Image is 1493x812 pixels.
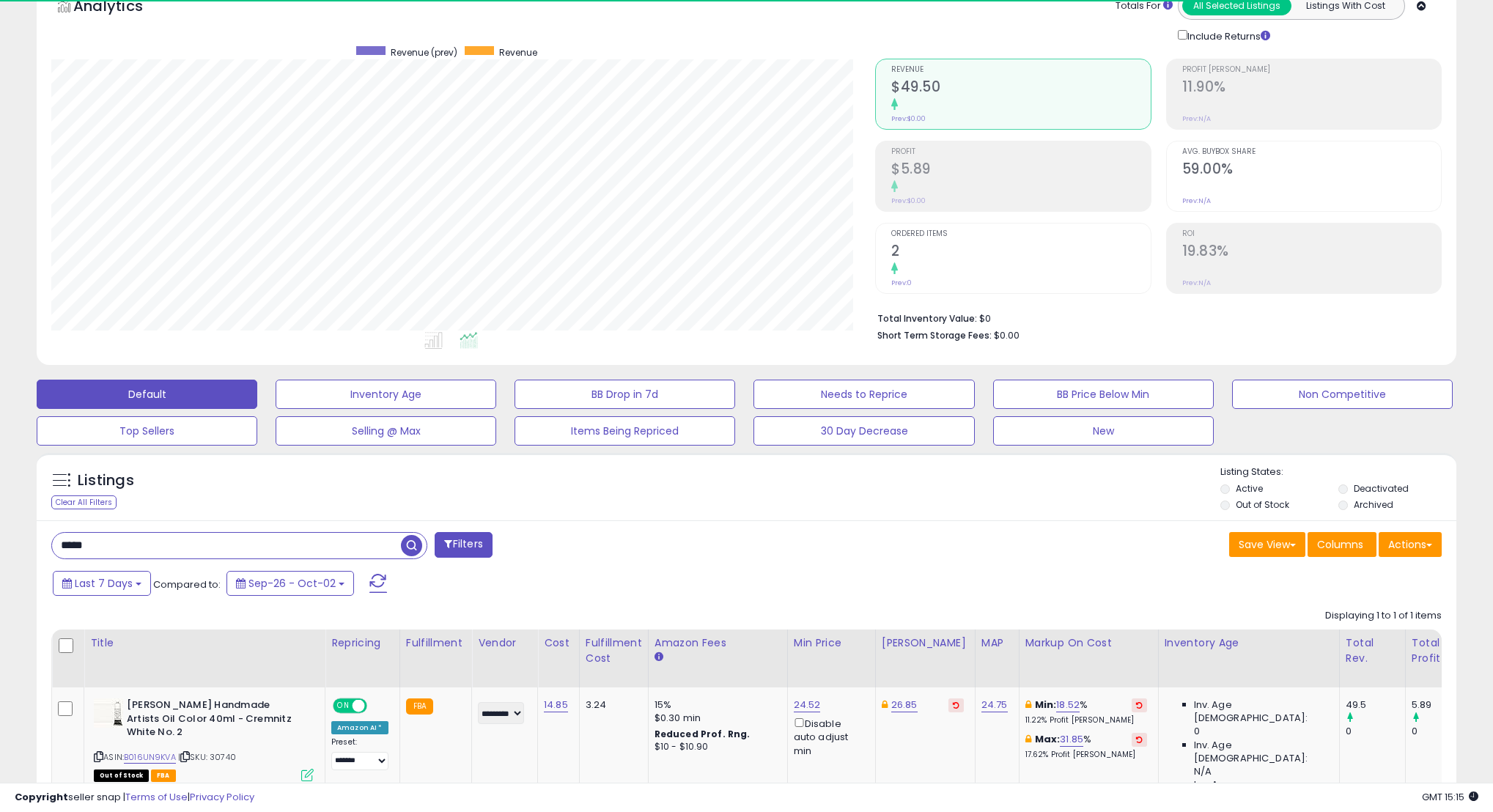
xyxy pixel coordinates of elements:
small: FBA [406,698,433,715]
th: CSV column name: cust_attr_2_Vendor [472,630,538,687]
div: Disable auto adjust min [794,715,864,758]
h2: $5.89 [891,160,1150,180]
p: 11.22% Profit [PERSON_NAME] [1025,715,1147,726]
button: Selling @ Max [276,416,496,446]
div: Amazon Fees [655,635,781,651]
button: Items Being Repriced [515,416,735,446]
label: Archived [1354,498,1393,511]
span: All listings that are currently out of stock and unavailable for purchase on Amazon [94,769,149,782]
span: Inv. Age [DEMOGRAPHIC_DATA]: [1194,739,1328,765]
div: Clear All Filters [51,495,117,509]
small: Prev: N/A [1182,114,1211,123]
button: BB Drop in 7d [515,380,735,409]
button: Inventory Age [276,380,496,409]
div: Fulfillment Cost [586,635,642,666]
div: Cost [544,635,573,651]
div: $0.30 min [655,712,776,725]
span: N/A [1194,765,1212,778]
div: 0 [1346,725,1405,738]
h5: Listings [78,470,134,491]
button: Sep-26 - Oct-02 [226,571,354,596]
h2: 59.00% [1182,160,1441,180]
a: 24.75 [981,698,1008,712]
div: MAP [981,635,1013,651]
span: Revenue [499,46,537,59]
a: Privacy Policy [190,790,254,804]
button: Actions [1379,532,1442,557]
b: Max: [1035,732,1061,746]
b: Reduced Prof. Rng. [655,728,751,740]
span: Revenue [891,66,1150,74]
div: 15% [655,698,776,712]
span: Avg. Buybox Share [1182,148,1441,156]
span: Inv. Age [DEMOGRAPHIC_DATA]: [1194,698,1328,725]
a: 31.85 [1060,732,1083,747]
a: 18.52 [1056,698,1080,712]
div: ASIN: [94,698,314,780]
div: $10 - $10.90 [655,741,776,753]
span: Profit [891,148,1150,156]
span: Ordered Items [891,230,1150,238]
small: Prev: N/A [1182,278,1211,287]
span: ROI [1182,230,1441,238]
span: $0.00 [994,328,1020,342]
span: Columns [1317,537,1363,552]
li: $0 [877,309,1431,326]
small: Prev: $0.00 [891,114,926,123]
span: Last 7 Days [75,576,133,591]
span: OFF [365,700,388,712]
small: Prev: 0 [891,278,912,287]
span: Revenue (prev) [391,46,457,59]
div: Min Price [794,635,869,651]
a: 26.85 [891,698,918,712]
div: Total Rev. [1346,635,1399,666]
span: 0 [1194,725,1200,738]
th: The percentage added to the cost of goods (COGS) that forms the calculator for Min & Max prices. [1019,630,1158,687]
div: [PERSON_NAME] [882,635,969,651]
div: seller snap | | [15,791,254,805]
div: 49.5 [1346,698,1405,712]
div: Vendor [478,635,531,651]
div: 0 [1412,725,1471,738]
div: Inventory Age [1165,635,1333,651]
small: Prev: N/A [1182,196,1211,205]
span: Compared to: [153,577,221,591]
button: BB Price Below Min [993,380,1214,409]
div: Preset: [331,737,388,770]
b: Short Term Storage Fees: [877,329,992,342]
span: Profit [PERSON_NAME] [1182,66,1441,74]
img: 41les1NcXOL._SL40_.jpg [94,698,123,728]
button: Non Competitive [1232,380,1453,409]
button: Filters [435,532,492,558]
p: Listing States: [1220,465,1456,479]
h2: 19.83% [1182,243,1441,262]
button: Default [37,380,257,409]
a: 24.52 [794,698,821,712]
span: Sep-26 - Oct-02 [248,576,336,591]
a: B016UN9KVA [124,751,176,764]
b: Min: [1035,698,1057,712]
div: Fulfillment [406,635,465,651]
div: Amazon AI * [331,721,388,734]
div: Repricing [331,635,394,651]
button: 30 Day Decrease [753,416,974,446]
a: 14.85 [544,698,568,712]
button: New [993,416,1214,446]
div: % [1025,733,1147,760]
label: Out of Stock [1236,498,1289,511]
button: Columns [1308,532,1376,557]
button: Needs to Reprice [753,380,974,409]
button: Last 7 Days [53,571,151,596]
strong: Copyright [15,790,68,804]
div: Displaying 1 to 1 of 1 items [1325,609,1442,623]
span: ON [334,700,353,712]
h2: 11.90% [1182,78,1441,98]
p: 17.62% Profit [PERSON_NAME] [1025,750,1147,760]
span: 2025-10-10 15:15 GMT [1422,790,1478,804]
label: Active [1236,482,1263,495]
h2: 2 [891,243,1150,262]
a: Terms of Use [125,790,188,804]
label: Deactivated [1354,482,1409,495]
small: Amazon Fees. [655,651,663,664]
button: Save View [1229,532,1305,557]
